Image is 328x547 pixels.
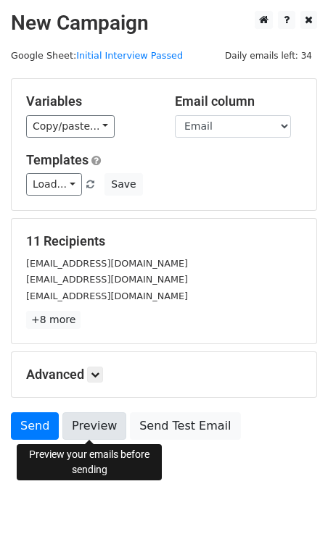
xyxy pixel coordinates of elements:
[26,152,89,167] a: Templates
[26,258,188,269] small: [EMAIL_ADDRESS][DOMAIN_NAME]
[11,11,317,36] h2: New Campaign
[26,291,188,301] small: [EMAIL_ADDRESS][DOMAIN_NAME]
[26,93,153,109] h5: Variables
[26,233,302,249] h5: 11 Recipients
[26,274,188,285] small: [EMAIL_ADDRESS][DOMAIN_NAME]
[26,311,81,329] a: +8 more
[220,50,317,61] a: Daily emails left: 34
[130,412,240,440] a: Send Test Email
[104,173,142,196] button: Save
[17,444,162,480] div: Preview your emails before sending
[26,173,82,196] a: Load...
[11,50,183,61] small: Google Sheet:
[11,412,59,440] a: Send
[255,477,328,547] iframe: Chat Widget
[26,367,302,383] h5: Advanced
[220,48,317,64] span: Daily emails left: 34
[76,50,183,61] a: Initial Interview Passed
[62,412,126,440] a: Preview
[175,93,302,109] h5: Email column
[26,115,115,138] a: Copy/paste...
